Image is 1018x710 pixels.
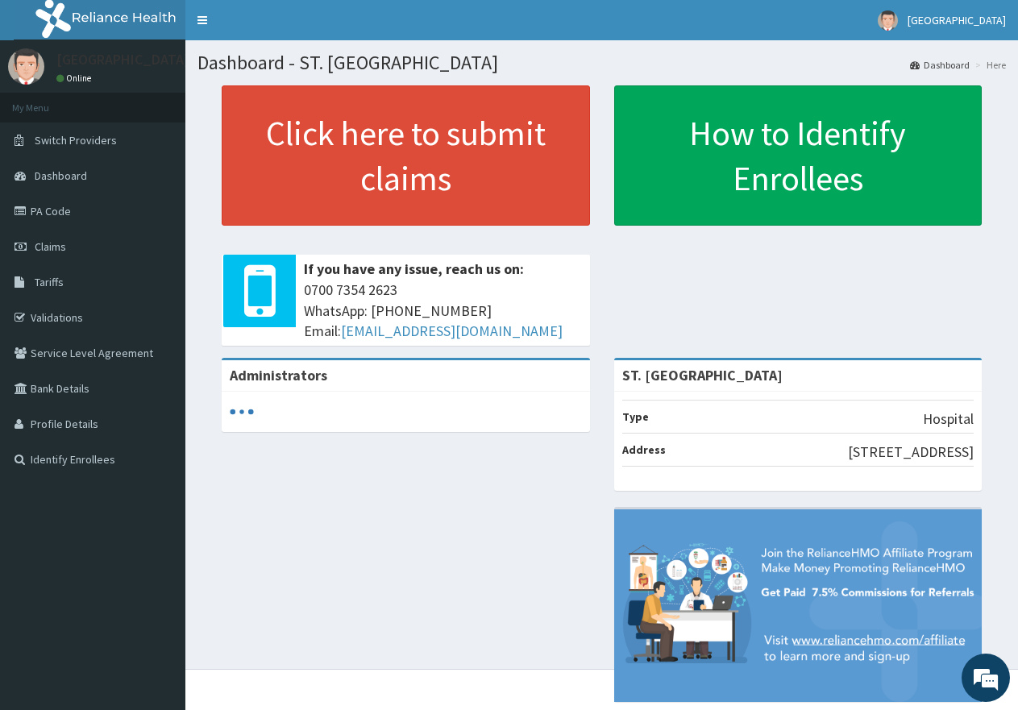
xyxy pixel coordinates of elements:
p: [GEOGRAPHIC_DATA] [56,52,189,67]
span: 0700 7354 2623 WhatsApp: [PHONE_NUMBER] Email: [304,280,582,342]
b: Address [622,442,666,457]
a: How to Identify Enrollees [614,85,983,226]
b: Administrators [230,366,327,384]
span: Claims [35,239,66,254]
span: Tariffs [35,275,64,289]
span: Dashboard [35,168,87,183]
a: [EMAIL_ADDRESS][DOMAIN_NAME] [341,322,563,340]
img: User Image [878,10,898,31]
span: Switch Providers [35,133,117,147]
a: Online [56,73,95,84]
img: User Image [8,48,44,85]
h1: Dashboard - ST. [GEOGRAPHIC_DATA] [197,52,1006,73]
svg: audio-loading [230,400,254,424]
a: Dashboard [910,58,970,72]
b: If you have any issue, reach us on: [304,260,524,278]
b: Type [622,409,649,424]
li: Here [971,58,1006,72]
p: Hospital [923,409,974,430]
p: [STREET_ADDRESS] [848,442,974,463]
strong: ST. [GEOGRAPHIC_DATA] [622,366,783,384]
a: Click here to submit claims [222,85,590,226]
img: provider-team-banner.png [614,509,983,702]
span: [GEOGRAPHIC_DATA] [908,13,1006,27]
